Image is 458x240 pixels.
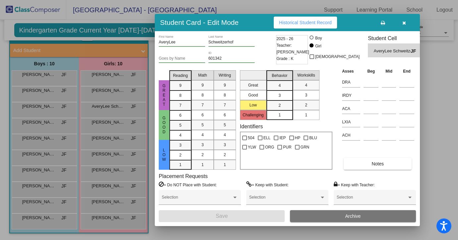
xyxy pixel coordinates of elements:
[179,162,182,168] span: 1
[179,152,182,158] span: 2
[201,122,204,128] span: 5
[279,134,286,142] span: IEP
[398,68,416,75] th: End
[224,142,226,148] span: 3
[224,82,226,88] span: 9
[173,73,188,79] span: Reading
[201,92,204,98] span: 8
[374,48,411,55] span: AveryLee Schweitzerhof
[368,35,426,41] h3: Student Cell
[342,77,360,87] input: assessment
[161,84,167,107] span: Great
[342,104,360,114] input: assessment
[265,143,274,151] span: ORG
[248,134,255,142] span: 504
[276,35,293,42] span: 2025 - 26
[315,43,321,49] div: Girl
[179,142,182,148] span: 3
[278,92,281,98] span: 3
[345,213,361,219] span: Archive
[248,143,256,151] span: YLW
[224,92,226,98] span: 8
[179,122,182,128] span: 5
[362,68,380,75] th: Beg
[295,134,301,142] span: HP
[283,143,291,151] span: PUR
[372,161,384,166] span: Notes
[278,112,281,118] span: 1
[161,148,167,162] span: Low
[279,20,332,25] span: Historical Student Record
[276,42,309,55] span: Teacher: [PERSON_NAME]
[344,158,412,170] button: Notes
[276,55,293,62] span: Grade : K
[315,35,322,41] div: Boy
[240,123,263,130] label: Identifiers
[278,102,281,108] span: 2
[224,162,226,168] span: 1
[179,92,182,98] span: 8
[340,68,362,75] th: Asses
[160,18,239,27] h3: Student Card - Edit Mode
[290,210,416,222] button: Archive
[278,83,281,89] span: 4
[201,152,204,158] span: 2
[216,213,228,219] span: Save
[201,132,204,138] span: 4
[201,82,204,88] span: 9
[411,48,420,55] span: JF
[224,112,226,118] span: 6
[201,162,204,168] span: 1
[305,82,307,88] span: 4
[179,83,182,89] span: 9
[315,53,360,61] span: [DEMOGRAPHIC_DATA]
[263,134,270,142] span: ELL
[224,132,226,138] span: 4
[201,102,204,108] span: 7
[305,112,307,118] span: 1
[159,173,208,179] label: Placement Requests
[179,132,182,138] span: 4
[305,102,307,108] span: 2
[224,152,226,158] span: 2
[342,130,360,140] input: assessment
[159,210,285,222] button: Save
[219,72,231,78] span: Writing
[309,134,317,142] span: BLU
[224,102,226,108] span: 7
[246,181,289,188] label: = Keep with Student:
[272,73,287,79] span: Behavior
[334,181,375,188] label: = Keep with Teacher:
[161,116,167,134] span: Good
[342,90,360,100] input: assessment
[179,102,182,108] span: 7
[179,112,182,118] span: 6
[208,56,255,61] input: Enter ID
[297,72,315,78] span: Workskills
[274,17,337,29] button: Historical Student Record
[224,122,226,128] span: 5
[198,72,207,78] span: Math
[301,143,310,151] span: GRN
[201,112,204,118] span: 6
[305,92,307,98] span: 3
[159,56,205,61] input: goes by name
[342,117,360,127] input: assessment
[201,142,204,148] span: 3
[380,68,398,75] th: Mid
[159,181,217,188] label: = Do NOT Place with Student:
